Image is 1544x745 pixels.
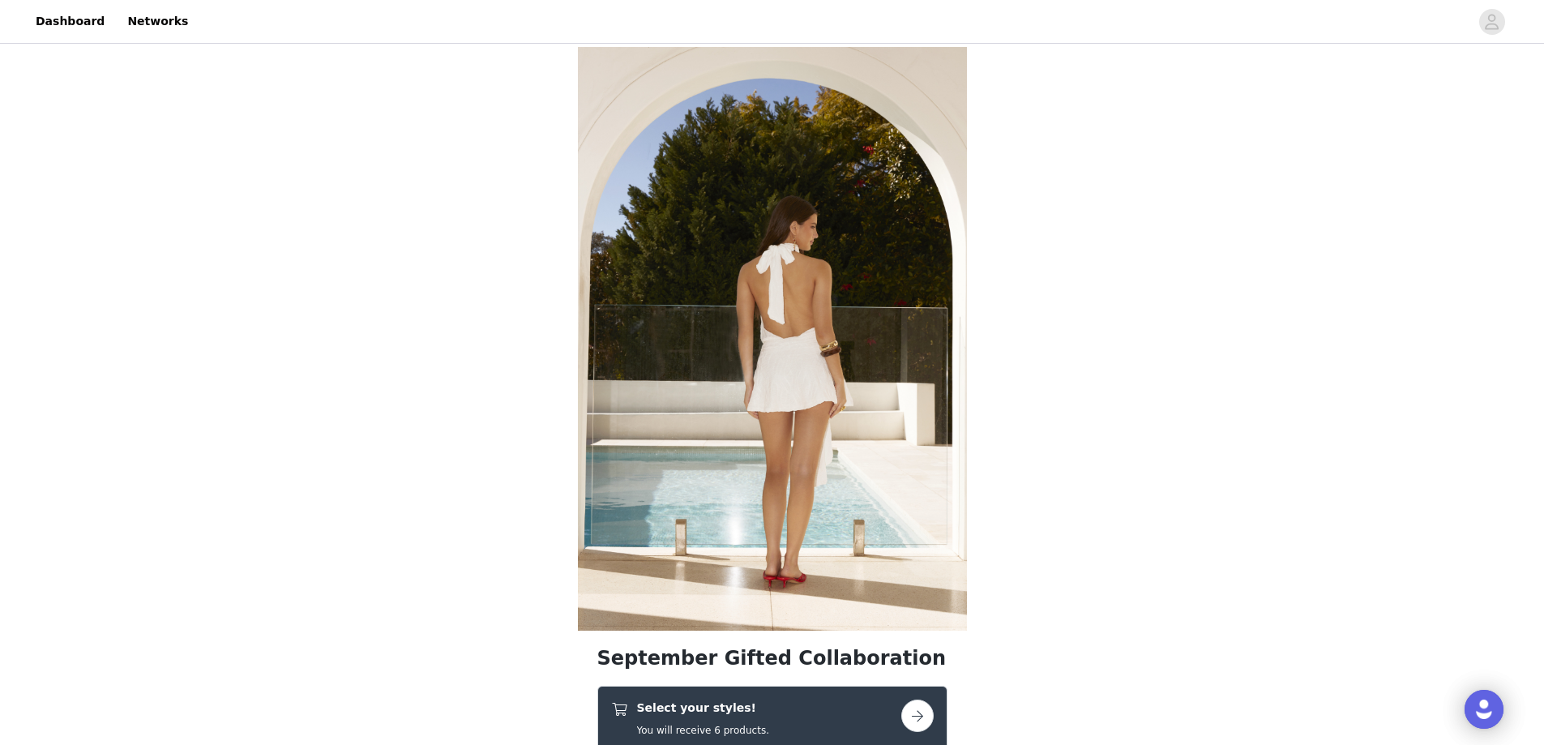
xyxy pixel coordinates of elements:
h4: Select your styles! [637,700,769,717]
a: Dashboard [26,3,114,40]
img: campaign image [578,47,967,631]
div: avatar [1484,9,1499,35]
h5: You will receive 6 products. [637,723,769,738]
h1: September Gifted Collaboration [597,644,947,673]
div: Open Intercom Messenger [1465,690,1503,729]
a: Networks [118,3,198,40]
